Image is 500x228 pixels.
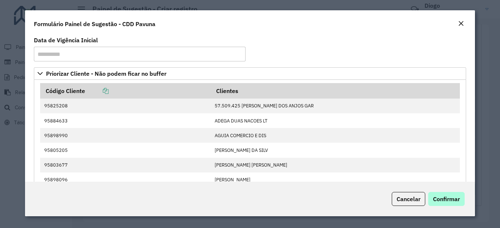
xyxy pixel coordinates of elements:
[397,195,420,203] span: Cancelar
[46,71,166,76] span: Priorizar Cliente - Não podem ficar no buffer
[40,113,211,128] td: 95884633
[40,143,211,157] td: 95805205
[85,87,109,95] a: Copiar
[211,158,460,172] td: [PERSON_NAME] [PERSON_NAME]
[40,172,211,187] td: 95898096
[40,99,211,113] td: 95825208
[40,83,211,99] th: Código Cliente
[40,158,211,172] td: 95803677
[456,19,466,29] button: Close
[211,172,460,187] td: [PERSON_NAME]
[211,113,460,128] td: ADEGA DUAS NACOES LT
[34,67,466,80] a: Priorizar Cliente - Não podem ficar no buffer
[34,36,98,44] label: Data de Vigência Inicial
[211,143,460,157] td: [PERSON_NAME] DA SILV
[433,195,460,203] span: Confirmar
[428,192,465,206] button: Confirmar
[211,83,460,99] th: Clientes
[392,192,425,206] button: Cancelar
[211,128,460,143] td: AGUIA COMERCIO E DIS
[211,99,460,113] td: 57.509.425 [PERSON_NAME] DOS ANJOS GAR
[40,128,211,143] td: 95898990
[34,19,155,28] h4: Formulário Painel de Sugestão - CDD Pavuna
[458,21,464,26] em: Fechar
